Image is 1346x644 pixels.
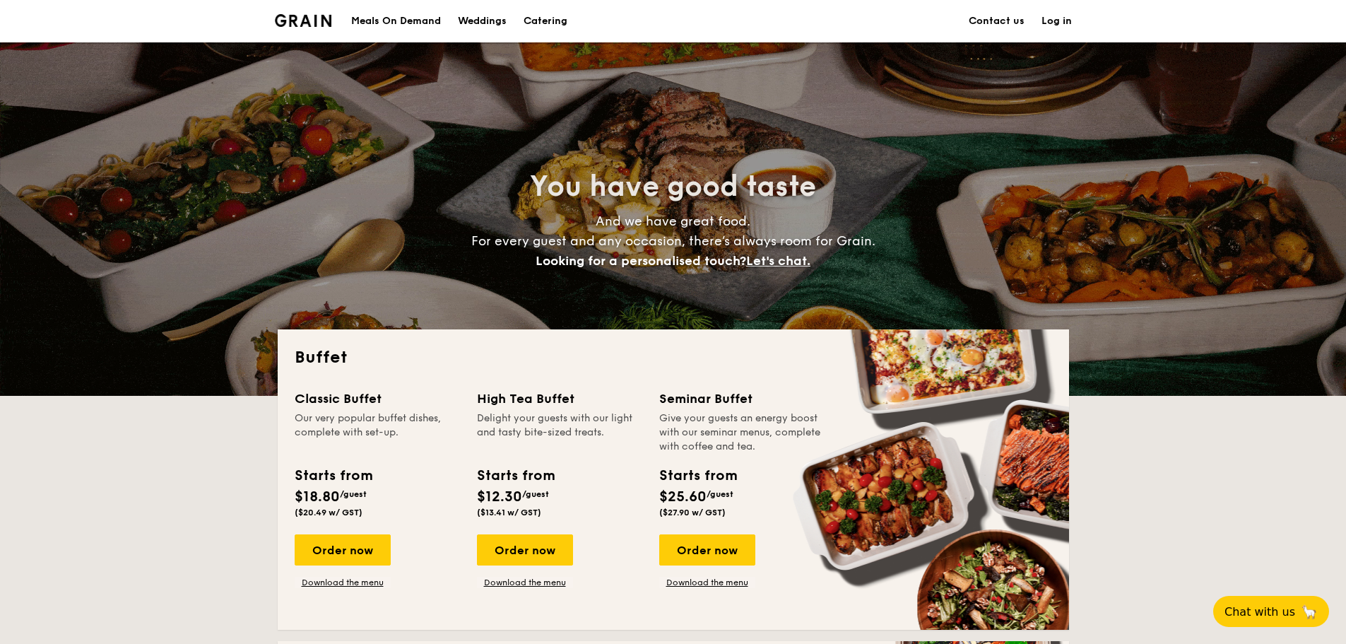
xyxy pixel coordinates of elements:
[275,14,332,27] a: Logotype
[1224,605,1295,619] span: Chat with us
[707,489,733,499] span: /guest
[477,508,541,517] span: ($13.41 w/ GST)
[340,489,367,499] span: /guest
[295,534,391,566] div: Order now
[295,488,340,505] span: $18.80
[659,389,825,409] div: Seminar Buffet
[275,14,332,27] img: Grain
[295,465,372,486] div: Starts from
[659,534,755,566] div: Order now
[477,389,642,409] div: High Tea Buffet
[295,508,362,517] span: ($20.49 w/ GST)
[522,489,549,499] span: /guest
[295,577,391,588] a: Download the menu
[1213,596,1329,627] button: Chat with us🦙
[659,508,726,517] span: ($27.90 w/ GST)
[477,465,554,486] div: Starts from
[659,411,825,454] div: Give your guests an energy boost with our seminar menus, complete with coffee and tea.
[295,389,460,409] div: Classic Buffet
[477,411,642,454] div: Delight your guests with our light and tasty bite-sized treats.
[477,577,573,588] a: Download the menu
[1301,604,1318,620] span: 🦙
[659,488,707,505] span: $25.60
[295,346,1052,369] h2: Buffet
[477,488,522,505] span: $12.30
[746,253,810,269] span: Let's chat.
[471,213,875,269] span: And we have great food. For every guest and any occasion, there’s always room for Grain.
[536,253,746,269] span: Looking for a personalised touch?
[530,170,816,204] span: You have good taste
[659,465,736,486] div: Starts from
[659,577,755,588] a: Download the menu
[477,534,573,566] div: Order now
[295,411,460,454] div: Our very popular buffet dishes, complete with set-up.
